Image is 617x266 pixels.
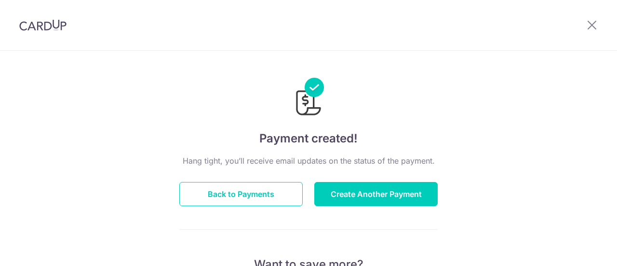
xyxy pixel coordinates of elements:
p: Hang tight, you’ll receive email updates on the status of the payment. [179,155,438,167]
iframe: Opens a widget where you can find more information [555,237,607,261]
button: Create Another Payment [314,182,438,206]
h4: Payment created! [179,130,438,147]
button: Back to Payments [179,182,303,206]
img: CardUp [19,19,67,31]
img: Payments [293,78,324,118]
